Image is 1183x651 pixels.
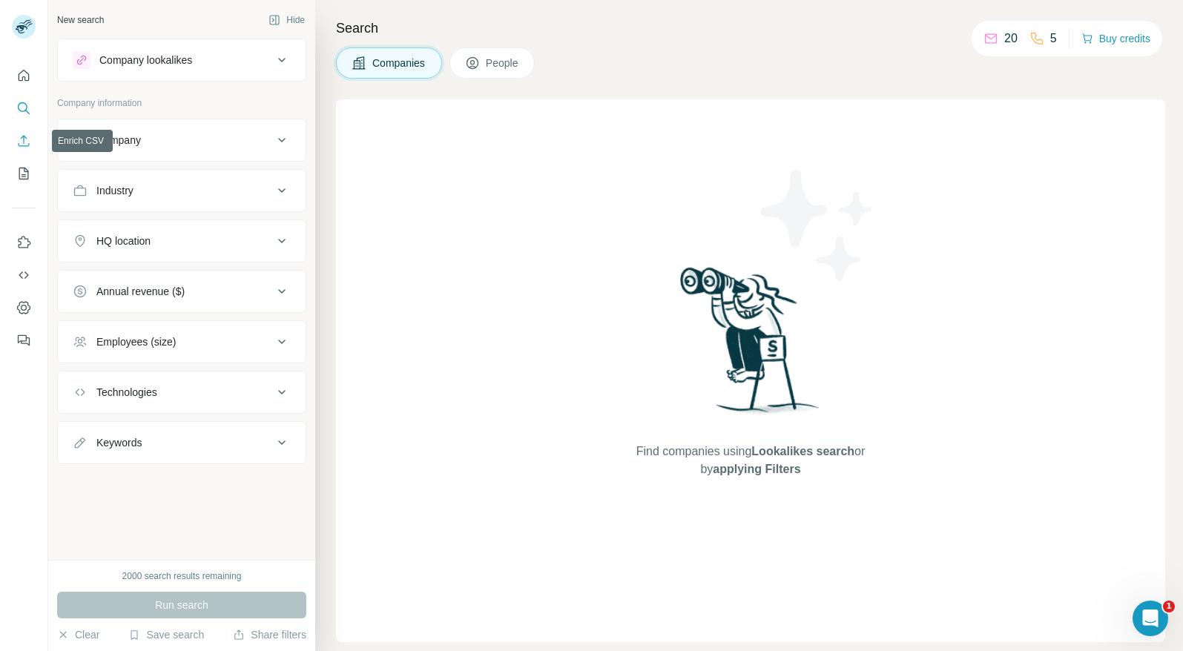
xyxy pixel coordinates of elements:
[99,53,192,67] div: Company lookalikes
[128,627,204,642] button: Save search
[58,42,306,78] button: Company lookalikes
[12,62,36,89] button: Quick start
[96,234,151,248] div: HQ location
[12,160,36,187] button: My lists
[96,334,176,349] div: Employees (size)
[233,627,306,642] button: Share filters
[12,229,36,256] button: Use Surfe on LinkedIn
[12,128,36,154] button: Enrich CSV
[96,385,157,400] div: Technologies
[58,425,306,460] button: Keywords
[713,463,800,475] span: applying Filters
[12,262,36,288] button: Use Surfe API
[58,122,306,158] button: Company
[751,159,884,292] img: Surfe Illustration - Stars
[96,133,141,148] div: Company
[58,173,306,208] button: Industry
[1081,28,1150,49] button: Buy credits
[372,56,426,70] span: Companies
[122,569,242,583] div: 2000 search results remaining
[58,324,306,360] button: Employees (size)
[258,9,315,31] button: Hide
[57,627,99,642] button: Clear
[96,435,142,450] div: Keywords
[96,284,185,299] div: Annual revenue ($)
[57,13,104,27] div: New search
[1163,601,1175,612] span: 1
[12,327,36,354] button: Feedback
[673,263,828,429] img: Surfe Illustration - Woman searching with binoculars
[12,95,36,122] button: Search
[632,443,869,478] span: Find companies using or by
[336,18,1165,39] h4: Search
[1050,30,1057,47] p: 5
[12,294,36,321] button: Dashboard
[96,183,134,198] div: Industry
[486,56,520,70] span: People
[57,96,306,110] p: Company information
[58,274,306,309] button: Annual revenue ($)
[1004,30,1018,47] p: 20
[58,374,306,410] button: Technologies
[751,445,854,457] span: Lookalikes search
[58,223,306,259] button: HQ location
[1133,601,1168,636] iframe: Intercom live chat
